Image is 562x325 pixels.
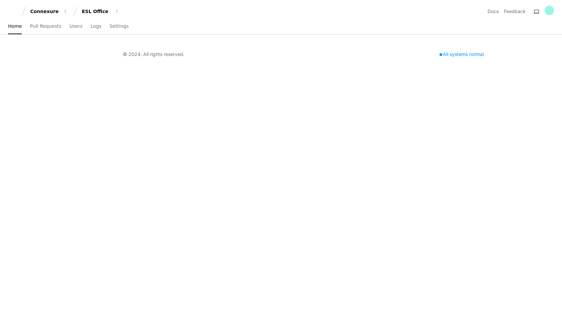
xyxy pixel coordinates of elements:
[69,24,83,28] span: Users
[91,24,101,28] span: Logs
[79,5,122,17] button: ESL Office
[123,51,185,58] div: © 2024. All rights reserved.
[82,8,111,15] div: ESL Office
[30,24,61,28] span: Pull Requests
[109,24,129,28] span: Settings
[504,8,526,15] button: Feedback
[488,8,499,15] a: Docs
[69,19,83,34] a: Users
[8,24,22,28] span: Home
[30,19,61,34] a: Pull Requests
[30,8,59,15] div: Connexure
[436,50,488,59] div: All systems normal
[91,19,101,34] a: Logs
[28,5,70,17] button: Connexure
[8,19,22,34] a: Home
[109,19,129,34] a: Settings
